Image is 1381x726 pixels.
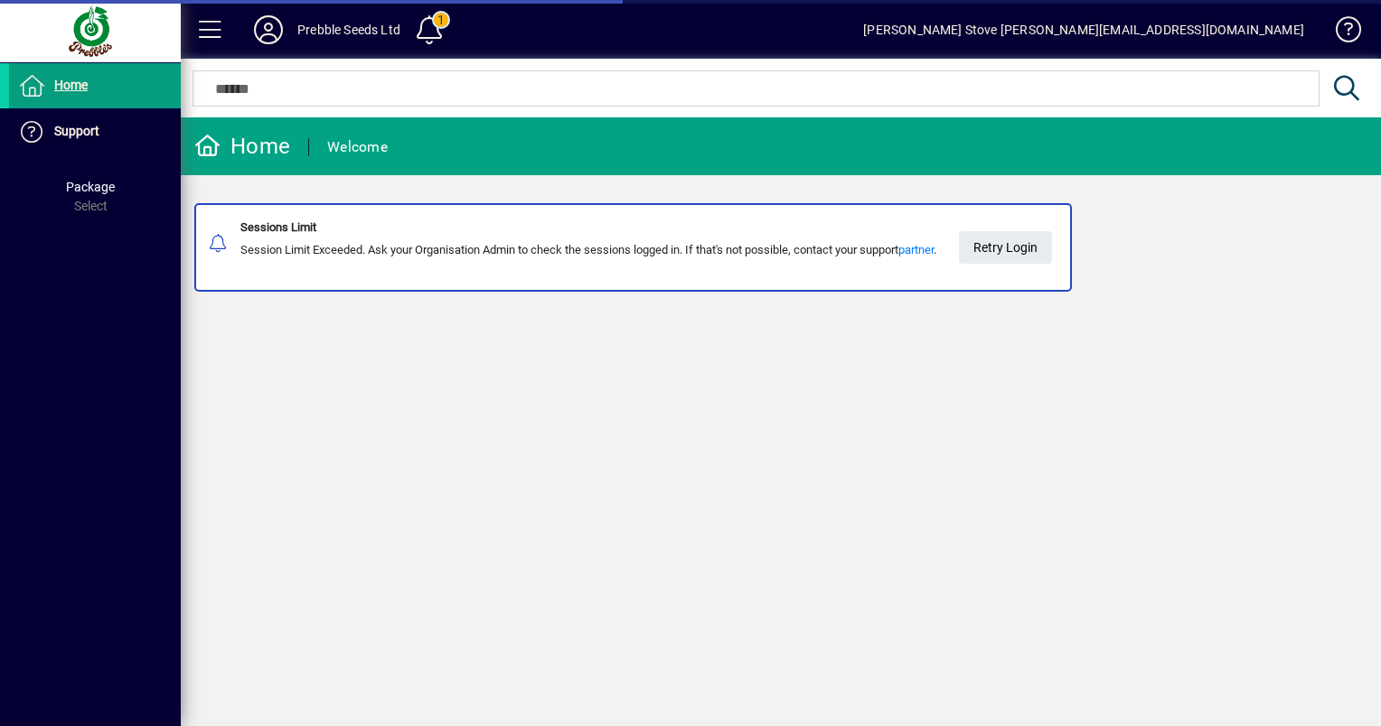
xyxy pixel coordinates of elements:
a: partner [898,243,934,256]
div: Sessions Limit [240,219,936,237]
div: Session Limit Exceeded. Ask your Organisation Admin to check the sessions logged in. If that's no... [240,241,936,259]
a: Knowledge Base [1322,4,1358,62]
a: Support [9,109,181,154]
button: Retry Login [959,231,1052,264]
span: Retry Login [973,233,1038,263]
span: Support [54,124,99,138]
app-alert-notification-menu-item: Sessions Limit [181,203,1381,292]
div: Welcome [327,133,388,162]
span: Package [66,180,115,194]
div: [PERSON_NAME] Stove [PERSON_NAME][EMAIL_ADDRESS][DOMAIN_NAME] [863,15,1304,44]
div: Prebble Seeds Ltd [297,15,400,44]
div: Home [194,132,290,161]
button: Profile [240,14,297,46]
span: Home [54,78,88,92]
